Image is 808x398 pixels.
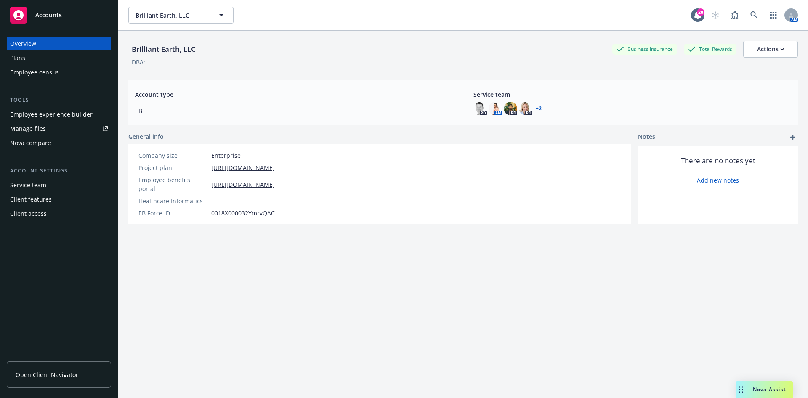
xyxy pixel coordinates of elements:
div: Client features [10,193,52,206]
div: Healthcare Informatics [138,196,208,205]
div: Employee census [10,66,59,79]
a: Search [746,7,763,24]
div: Business Insurance [612,44,677,54]
img: photo [519,102,532,115]
span: 0018X000032YmrvQAC [211,209,275,218]
div: Actions [757,41,784,57]
span: Nova Assist [753,386,786,393]
div: Service team [10,178,46,192]
a: Nova compare [7,136,111,150]
a: add [788,132,798,142]
img: photo [473,102,487,115]
div: Employee benefits portal [138,175,208,193]
div: Manage files [10,122,46,135]
a: +2 [536,106,542,111]
button: Nova Assist [736,381,793,398]
img: photo [489,102,502,115]
a: Overview [7,37,111,50]
span: Notes [638,132,655,142]
span: Enterprise [211,151,241,160]
div: EB Force ID [138,209,208,218]
a: Service team [7,178,111,192]
div: Plans [10,51,25,65]
div: Account settings [7,167,111,175]
div: Project plan [138,163,208,172]
a: Switch app [765,7,782,24]
div: Client access [10,207,47,220]
a: [URL][DOMAIN_NAME] [211,163,275,172]
span: Open Client Navigator [16,370,78,379]
span: - [211,196,213,205]
div: Nova compare [10,136,51,150]
a: [URL][DOMAIN_NAME] [211,180,275,189]
a: Employee census [7,66,111,79]
a: Report a Bug [726,7,743,24]
button: Actions [743,41,798,58]
a: Employee experience builder [7,108,111,121]
a: Client features [7,193,111,206]
div: Brilliant Earth, LLC [128,44,199,55]
span: There are no notes yet [681,156,755,166]
span: Accounts [35,12,62,19]
span: General info [128,132,164,141]
a: Start snowing [707,7,724,24]
a: Client access [7,207,111,220]
div: Tools [7,96,111,104]
div: Employee experience builder [10,108,93,121]
div: Drag to move [736,381,746,398]
span: Account type [135,90,453,99]
span: Brilliant Earth, LLC [136,11,208,20]
a: Manage files [7,122,111,135]
div: Company size [138,151,208,160]
div: DBA: - [132,58,147,66]
a: Add new notes [697,176,739,185]
button: Brilliant Earth, LLC [128,7,234,24]
div: Overview [10,37,36,50]
a: Plans [7,51,111,65]
a: Accounts [7,3,111,27]
div: 28 [697,8,704,16]
div: Total Rewards [684,44,736,54]
span: Service team [473,90,791,99]
span: EB [135,106,453,115]
img: photo [504,102,517,115]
